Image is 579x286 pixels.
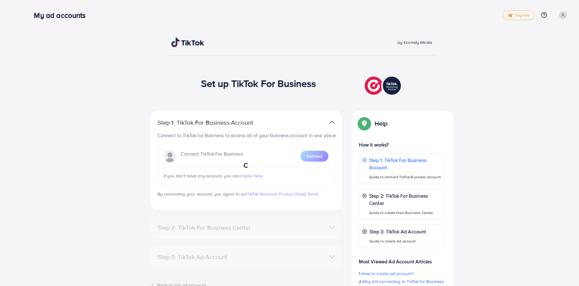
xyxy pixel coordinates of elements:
p: Help [375,120,387,127]
h1: Set up TikTok For Business [201,77,316,89]
a: tickUpgrade [503,10,535,20]
img: tick [508,13,513,18]
p: 1. [359,270,445,277]
p: Step 1: TikTok For Business Account [158,119,272,126]
p: Step 1: TikTok For Business Account [369,156,441,171]
p: Guide to connect TikTok Business account [369,173,441,181]
img: TikTok partner [365,75,402,96]
p: Most Viewed Ad Account Articles [359,253,445,265]
p: How it works? [359,141,445,148]
p: Step 2: TikTok For Business Center [369,192,441,207]
p: Step 3: TikTok Ad Account [369,228,426,235]
h3: My ad accounts [34,11,90,20]
span: by Ecomdy Media [398,39,432,45]
img: TikTok [171,38,204,47]
span: Upgrade [508,13,529,18]
p: Guide to create New Business Center [369,209,441,216]
img: TikTok partner [329,118,335,127]
img: Popup guide [359,118,370,129]
p: Guide to create Ad account [369,238,426,245]
span: How to create ad account? [361,271,413,277]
